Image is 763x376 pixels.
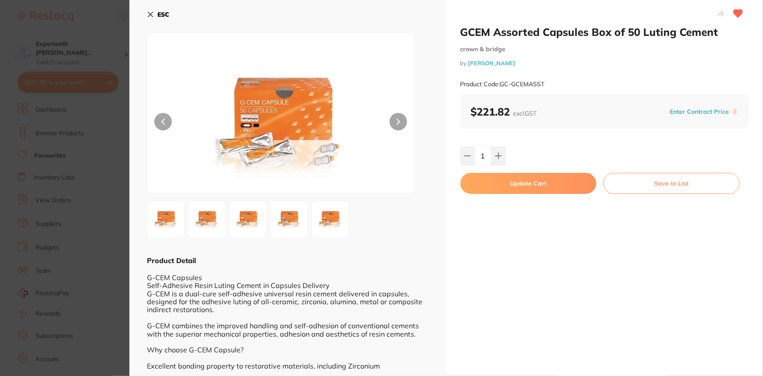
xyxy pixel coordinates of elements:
a: [PERSON_NAME] [468,60,516,67]
h2: GCEM Assorted Capsules Box of 50 Luting Cement [460,25,749,39]
b: Product Detail [147,256,196,265]
button: Enter Contract Price [667,108,732,116]
small: Product Code: GC-GCEMASST [460,81,545,88]
img: U1NULmpwZw [201,55,361,193]
img: U1NUXzQuanBn [273,204,305,235]
img: U1NUXzIuanBn [191,204,223,235]
img: U1NUXzMuanBn [232,204,264,235]
small: by [460,60,749,67]
label: i [732,108,739,115]
img: U1NULmpwZw [150,204,181,235]
button: Update Cart [460,173,597,194]
span: excl. GST [513,109,537,117]
img: U1NUXzUuanBn [314,204,346,235]
button: ESC [147,7,169,22]
small: crown & bridge [460,46,749,53]
button: Save to List [603,173,740,194]
b: $221.82 [471,105,537,118]
b: ESC [157,11,169,18]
